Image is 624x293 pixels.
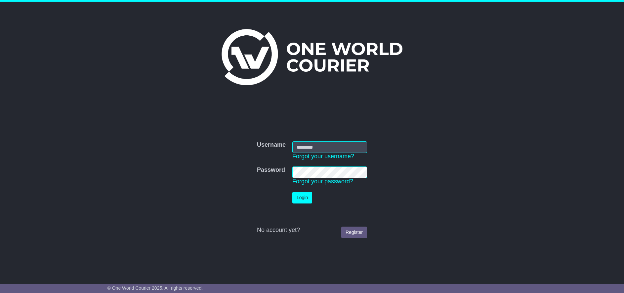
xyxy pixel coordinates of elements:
div: No account yet? [257,227,367,234]
button: Login [292,192,312,203]
label: Password [257,166,285,174]
a: Forgot your username? [292,153,354,160]
a: Register [341,227,367,238]
a: Forgot your password? [292,178,353,185]
label: Username [257,141,286,149]
img: One World [222,29,402,85]
span: © One World Courier 2025. All rights reserved. [107,285,203,291]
